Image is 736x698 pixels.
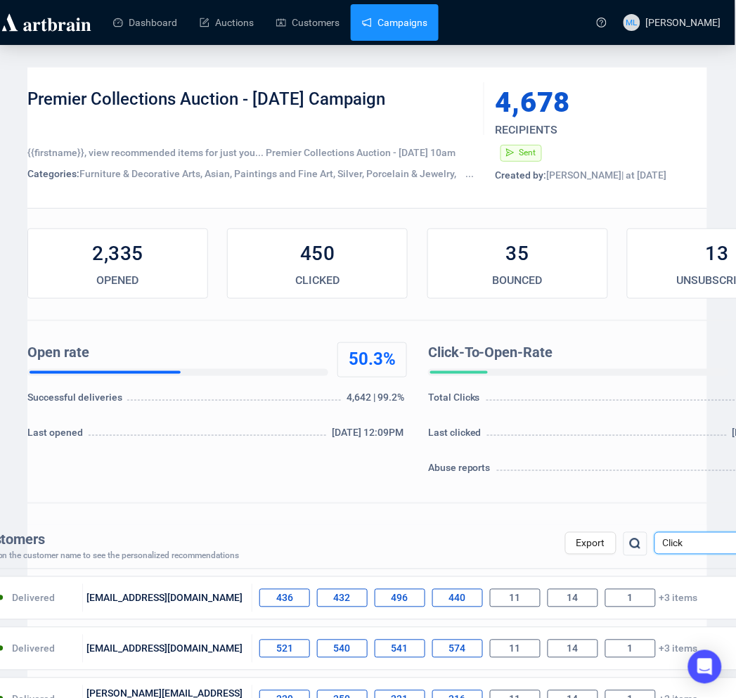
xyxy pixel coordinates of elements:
[83,635,252,663] div: [EMAIL_ADDRESS][DOMAIN_NAME]
[428,425,485,446] div: Last clicked
[490,640,541,658] div: 11
[428,460,495,482] div: Abuse reports
[228,240,407,268] div: 450
[259,589,310,607] div: 436
[432,640,483,658] div: 574
[27,425,86,446] div: Last opened
[27,168,79,179] span: Categories:
[332,425,407,446] div: [DATE] 12:09PM
[626,15,638,29] span: ML
[428,272,607,289] div: BOUNCED
[646,17,721,28] span: [PERSON_NAME]
[548,640,598,658] div: 14
[375,640,425,658] div: 541
[627,536,644,552] img: search.png
[27,146,474,160] div: {{firstname}}, view recommended items for just you... Premier Collections Auction - [DATE] 10am
[597,18,607,27] span: question-circle
[228,272,407,289] div: CLICKED
[496,169,547,181] span: Created by:
[362,4,427,41] a: Campaigns
[605,589,656,607] div: 1
[490,589,541,607] div: 11
[338,349,406,371] div: 50.3%
[548,589,598,607] div: 14
[259,640,310,658] div: 521
[565,532,616,555] button: Export
[113,4,177,41] a: Dashboard
[27,390,125,411] div: Successful deliveries
[428,240,607,268] div: 35
[688,650,722,684] div: Open Intercom Messenger
[276,4,340,41] a: Customers
[83,584,252,612] div: [EMAIL_ADDRESS][DOMAIN_NAME]
[506,148,515,157] span: send
[27,342,323,363] div: Open rate
[519,148,536,157] span: Sent
[27,167,474,181] div: Furniture & Decorative Arts, Asian, Paintings and Fine Art, Silver, Porcelain & Jewelry, Ephemera...
[317,640,368,658] div: 540
[200,4,254,41] a: Auctions
[28,272,207,289] div: OPENED
[605,640,656,658] div: 1
[347,390,407,411] div: 4,642 | 99.2%
[428,390,484,411] div: Total Clicks
[428,342,723,363] div: Click-To-Open-Rate
[375,589,425,607] div: 496
[576,538,605,549] span: Export
[27,89,474,131] div: Premier Collections Auction - [DATE] Campaign
[432,589,483,607] div: 440
[317,589,368,607] div: 432
[28,240,207,268] div: 2,335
